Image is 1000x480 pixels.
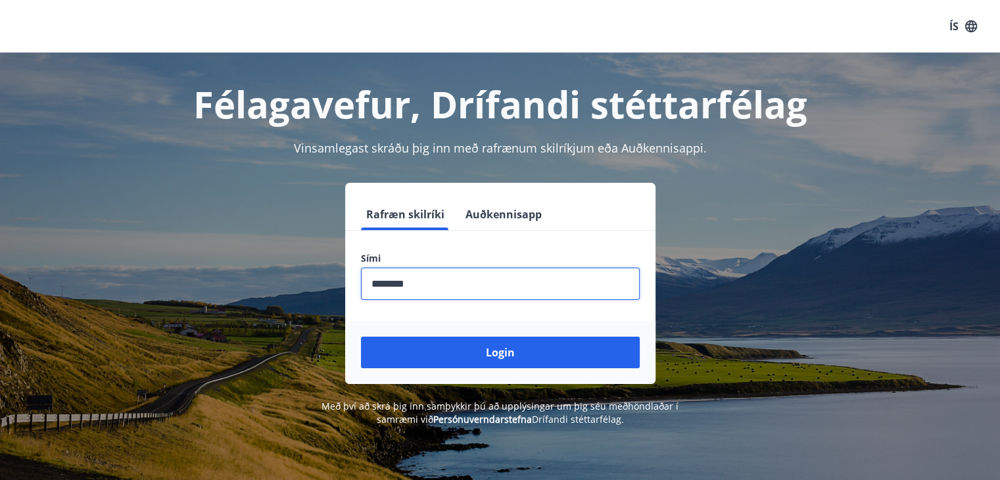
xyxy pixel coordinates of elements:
[361,337,640,368] button: Login
[460,199,547,230] button: Auðkennisapp
[321,400,679,425] span: Með því að skrá þig inn samþykkir þú að upplýsingar um þig séu meðhöndlaðar í samræmi við Drífand...
[361,252,640,265] label: Sími
[294,140,707,156] span: Vinsamlegast skráðu þig inn með rafrænum skilríkjum eða Auðkennisappi.
[361,199,450,230] button: Rafræn skilríki
[942,14,984,38] button: ÍS
[43,79,958,129] h1: Félagavefur, Drífandi stéttarfélag
[433,413,532,425] a: Persónuverndarstefna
